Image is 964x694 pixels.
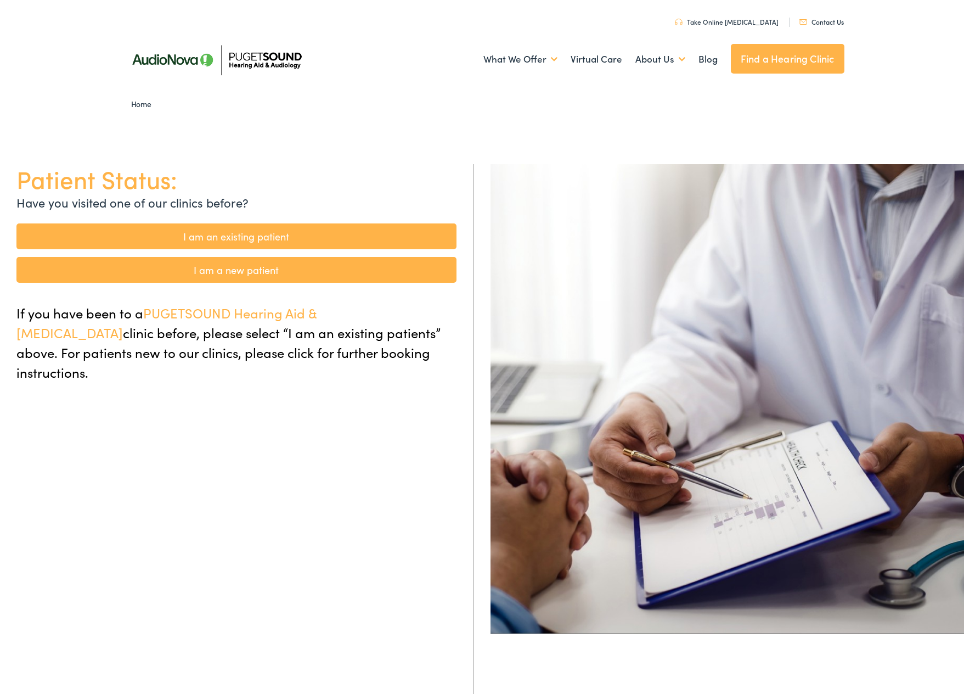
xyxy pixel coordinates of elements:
a: Contact Us [799,17,844,26]
h1: Patient Status: [16,164,456,193]
p: Have you visited one of our clinics before? [16,193,456,211]
a: I am an existing patient [16,223,456,249]
a: Blog [698,39,718,80]
span: PUGETSOUND Hearing Aid & [MEDICAL_DATA] [16,304,317,342]
a: Find a Hearing Clinic [731,44,844,74]
img: utility icon [799,19,807,25]
a: About Us [635,39,685,80]
a: Home [131,98,157,109]
a: What We Offer [483,39,557,80]
img: utility icon [675,19,683,25]
p: If you have been to a clinic before, please select “I am an existing patients” above. For patient... [16,303,456,382]
a: Take Online [MEDICAL_DATA] [675,17,779,26]
a: I am a new patient [16,257,456,283]
a: Virtual Care [571,39,622,80]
